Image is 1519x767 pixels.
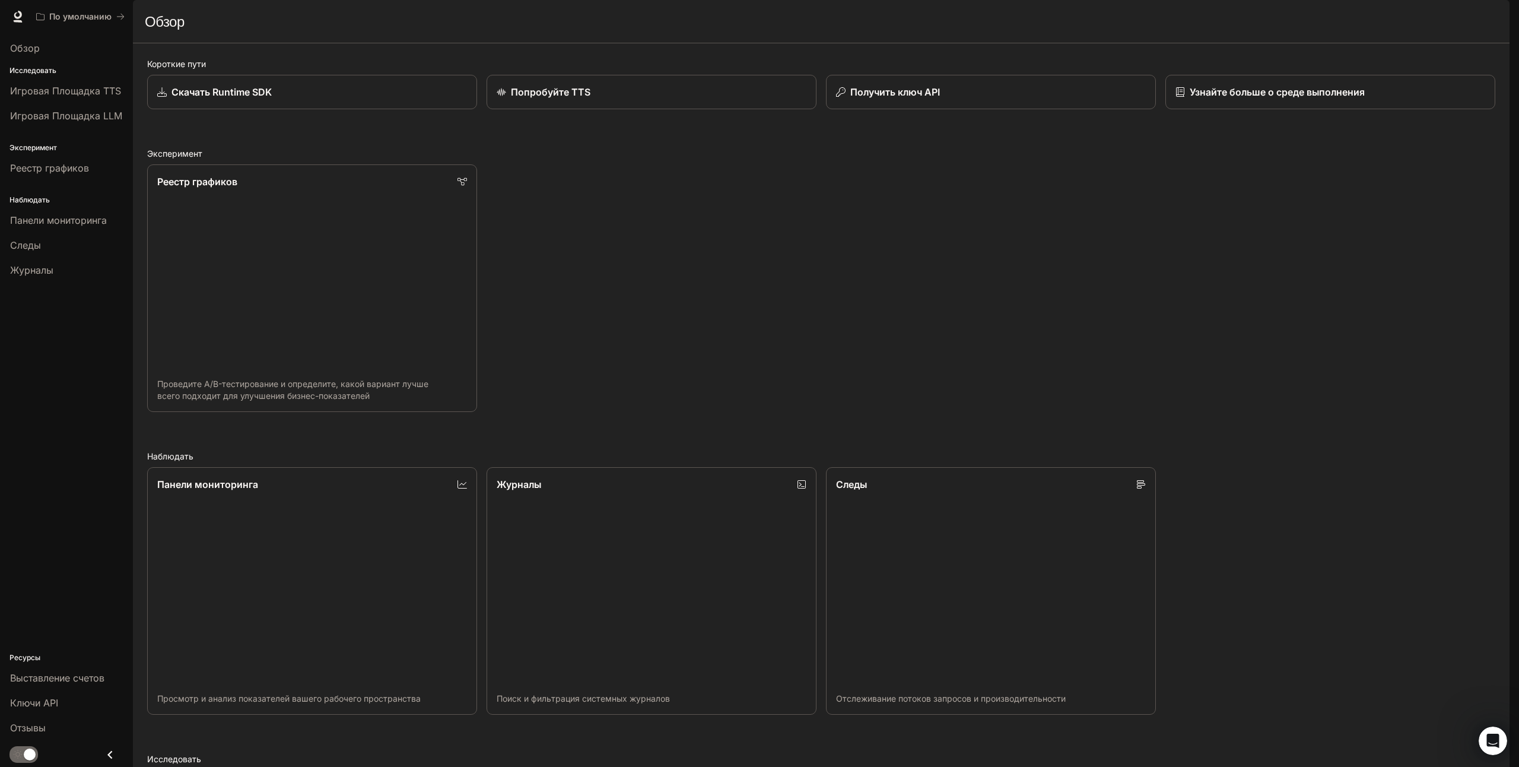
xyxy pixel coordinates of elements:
[826,467,1156,715] a: СледыОтслеживание потоков запросов и производительности
[836,693,1066,703] ya-tr-span: Отслеживание потоков запросов и производительности
[826,75,1156,109] button: Получить ключ API
[497,693,670,703] ya-tr-span: Поиск и фильтрация системных журналов
[147,450,1495,462] h2: Наблюдать
[487,75,816,109] a: Попробуйте TTS
[1479,727,1507,755] iframe: Прямой чат по внутренней связи
[850,86,940,98] ya-tr-span: Получить ключ API
[157,379,428,401] ya-tr-span: Проведите A/B-тестирование и определите, какой вариант лучше всего подходит для улучшения бизнес-...
[157,478,258,490] ya-tr-span: Панели мониторинга
[1190,86,1365,98] ya-tr-span: Узнайте больше о среде выполнения
[147,753,1495,765] h2: Исследовать
[836,478,867,490] ya-tr-span: Следы
[147,467,477,715] a: Панели мониторингаПросмотр и анализ показателей вашего рабочего пространства
[147,59,206,69] ya-tr-span: Короткие пути
[487,467,816,715] a: ЖурналыПоиск и фильтрация системных журналов
[49,11,112,21] ya-tr-span: По умолчанию
[31,5,130,28] button: Все рабочие пространства
[147,147,1495,160] h2: Эксперимент
[157,693,421,703] ya-tr-span: Просмотр и анализ показателей вашего рабочего пространства
[511,86,590,98] ya-tr-span: Попробуйте TTS
[171,86,272,98] ya-tr-span: Скачать Runtime SDK
[147,75,477,109] a: Скачать Runtime SDK
[1165,75,1495,109] a: Узнайте больше о среде выполнения
[497,478,541,490] ya-tr-span: Журналы
[145,9,185,33] h1: Обзор
[147,164,477,412] a: Реестр графиковПроведите A/B-тестирование и определите, какой вариант лучше всего подходит для ул...
[157,175,237,189] p: Реестр графиков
